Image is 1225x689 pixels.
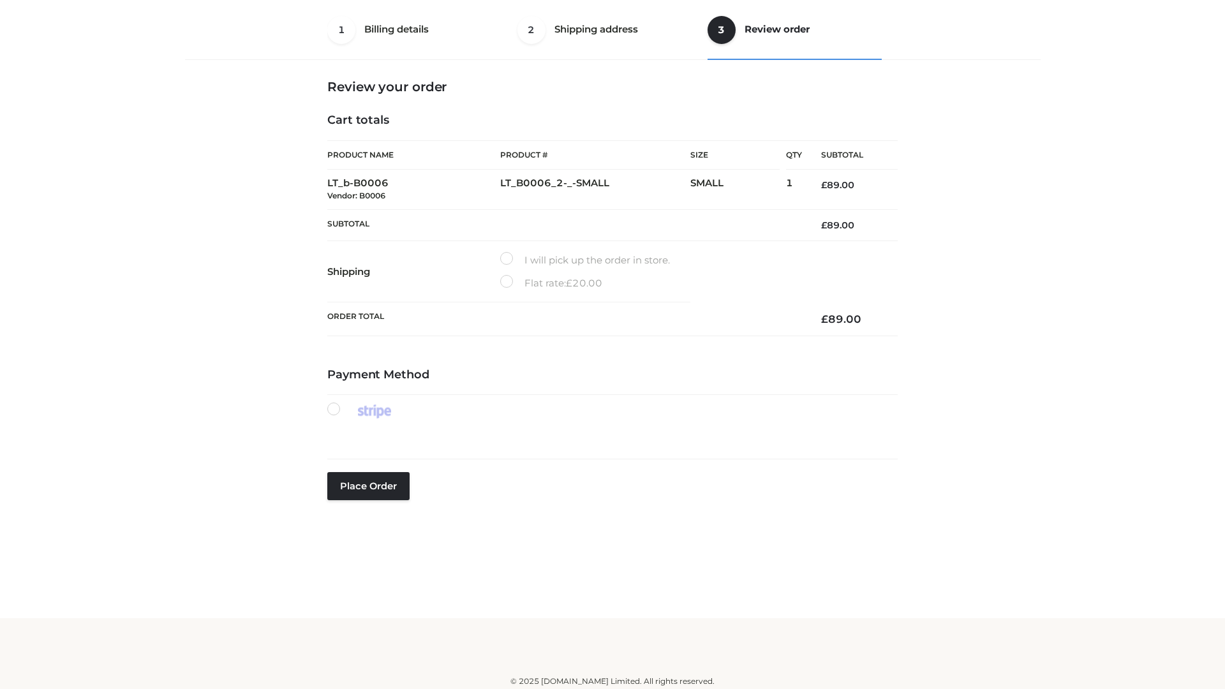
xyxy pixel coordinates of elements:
bdi: 89.00 [821,313,861,325]
button: Place order [327,472,410,500]
th: Subtotal [802,141,898,170]
span: £ [821,179,827,191]
th: Subtotal [327,209,802,241]
th: Size [690,141,780,170]
h3: Review your order [327,79,898,94]
th: Product Name [327,140,500,170]
td: LT_B0006_2-_-SMALL [500,170,690,210]
span: £ [821,313,828,325]
label: I will pick up the order in store. [500,252,670,269]
th: Shipping [327,241,500,302]
td: 1 [786,170,802,210]
th: Product # [500,140,690,170]
h4: Cart totals [327,114,898,128]
h4: Payment Method [327,368,898,382]
th: Qty [786,140,802,170]
label: Flat rate: [500,275,602,292]
small: Vendor: B0006 [327,191,385,200]
span: £ [566,277,572,289]
div: © 2025 [DOMAIN_NAME] Limited. All rights reserved. [189,675,1036,688]
span: £ [821,219,827,231]
td: SMALL [690,170,786,210]
bdi: 89.00 [821,179,854,191]
th: Order Total [327,302,802,336]
bdi: 20.00 [566,277,602,289]
td: LT_b-B0006 [327,170,500,210]
bdi: 89.00 [821,219,854,231]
